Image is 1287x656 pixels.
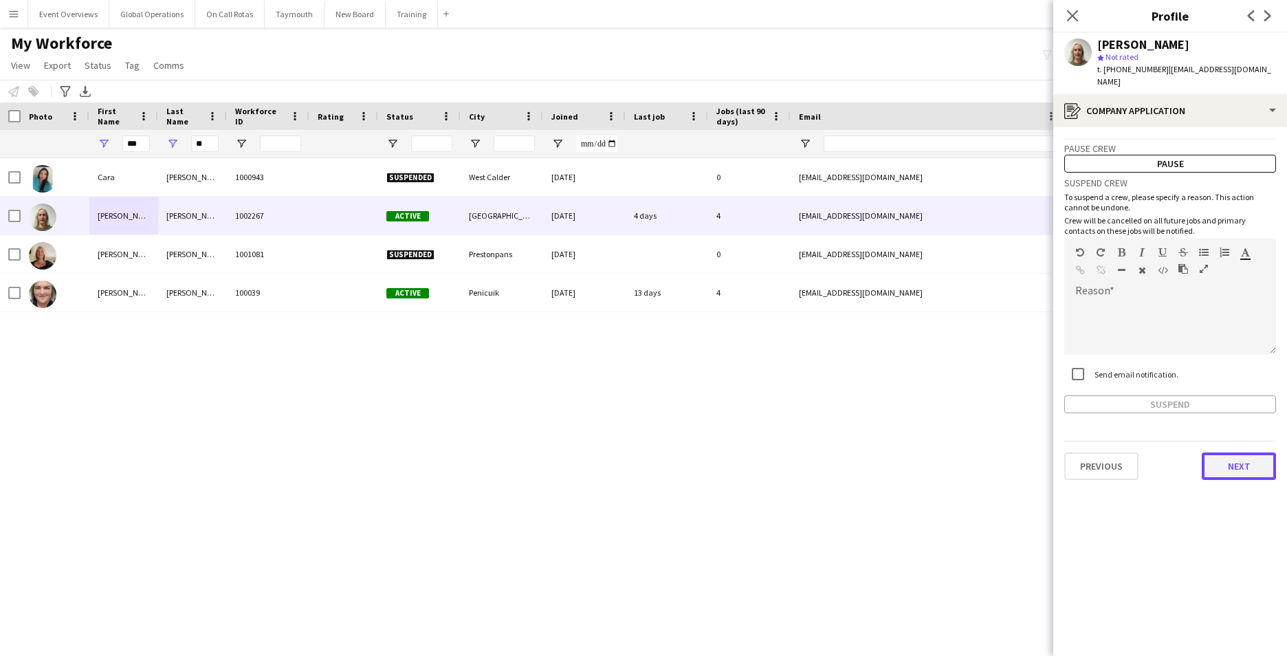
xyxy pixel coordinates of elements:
div: [PERSON_NAME] [158,158,227,196]
span: Last Name [166,106,202,127]
button: New Board [324,1,386,28]
div: 100039 [227,274,309,311]
button: Open Filter Menu [551,138,564,150]
span: Status [85,59,111,72]
input: Workforce ID Filter Input [260,135,301,152]
app-action-btn: Advanced filters [57,83,74,100]
div: 1002267 [227,197,309,234]
div: [PERSON_NAME] [89,274,158,311]
div: Prestonpans [461,235,543,273]
div: [EMAIL_ADDRESS][DOMAIN_NAME] [791,235,1066,273]
input: Email Filter Input [824,135,1057,152]
button: Pause [1064,155,1276,173]
span: Joined [551,111,578,122]
label: Send email notification. [1092,369,1178,380]
input: Status Filter Input [411,135,452,152]
div: [PERSON_NAME] [1097,39,1189,51]
p: To suspend a crew, please specify a reason. This action cannot be undone. [1064,192,1276,212]
div: [PERSON_NAME] [89,235,158,273]
span: View [11,59,30,72]
button: Bold [1116,247,1126,258]
button: Underline [1158,247,1167,258]
button: Open Filter Menu [235,138,247,150]
button: Paste as plain text [1178,263,1188,274]
div: [EMAIL_ADDRESS][DOMAIN_NAME] [791,158,1066,196]
button: Strikethrough [1178,247,1188,258]
button: Training [386,1,438,28]
div: [GEOGRAPHIC_DATA] [461,197,543,234]
img: Caroline Heggie [29,204,56,231]
button: HTML Code [1158,265,1167,276]
input: City Filter Input [494,135,535,152]
div: [DATE] [543,158,626,196]
div: [PERSON_NAME] [158,197,227,234]
div: [EMAIL_ADDRESS][DOMAIN_NAME] [791,197,1066,234]
span: Email [799,111,821,122]
span: t. [PHONE_NUMBER] [1097,64,1169,74]
span: Suspended [386,173,434,183]
span: Last job [634,111,665,122]
span: First Name [98,106,133,127]
div: 0 [708,235,791,273]
input: First Name Filter Input [122,135,150,152]
button: Fullscreen [1199,263,1209,274]
span: City [469,111,485,122]
input: Joined Filter Input [576,135,617,152]
div: Cara [89,158,158,196]
div: [DATE] [543,197,626,234]
div: Company application [1053,94,1287,127]
div: 4 days [626,197,708,234]
button: Open Filter Menu [469,138,481,150]
h3: Suspend crew [1064,177,1276,189]
button: Open Filter Menu [166,138,179,150]
button: Global Operations [109,1,195,28]
div: 4 [708,197,791,234]
a: Tag [120,56,145,74]
h3: Pause crew [1064,142,1276,155]
button: Clear Formatting [1137,265,1147,276]
div: 4 [708,274,791,311]
span: Jobs (last 90 days) [716,106,766,127]
span: Export [44,59,71,72]
button: Unordered List [1199,247,1209,258]
a: Comms [148,56,190,74]
span: Status [386,111,413,122]
span: Tag [125,59,140,72]
span: Comms [153,59,184,72]
div: [PERSON_NAME] [158,235,227,273]
button: Open Filter Menu [386,138,399,150]
button: Next [1202,452,1276,480]
div: [PERSON_NAME] [89,197,158,234]
div: [DATE] [543,274,626,311]
button: On Call Rotas [195,1,265,28]
p: Crew will be cancelled on all future jobs and primary contacts on these jobs will be notified. [1064,215,1276,236]
a: Status [79,56,117,74]
button: Undo [1075,247,1085,258]
h3: Profile [1053,7,1287,25]
div: [PERSON_NAME] [158,274,227,311]
a: View [5,56,36,74]
a: Export [38,56,76,74]
span: Suspended [386,250,434,260]
button: Ordered List [1220,247,1229,258]
button: Text Color [1240,247,1250,258]
div: 1001081 [227,235,309,273]
div: West Calder [461,158,543,196]
div: 1000943 [227,158,309,196]
span: Workforce ID [235,106,285,127]
input: Last Name Filter Input [191,135,219,152]
span: Rating [318,111,344,122]
button: Event Overviews [28,1,109,28]
span: Photo [29,111,52,122]
button: Open Filter Menu [98,138,110,150]
div: 0 [708,158,791,196]
button: Italic [1137,247,1147,258]
button: Horizontal Line [1116,265,1126,276]
div: Penicuik [461,274,543,311]
button: Taymouth [265,1,324,28]
img: Caroline Hughes [29,281,56,308]
button: Previous [1064,452,1138,480]
span: Not rated [1105,52,1138,62]
img: Caroline Henderson [29,242,56,270]
div: [EMAIL_ADDRESS][DOMAIN_NAME] [791,274,1066,311]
